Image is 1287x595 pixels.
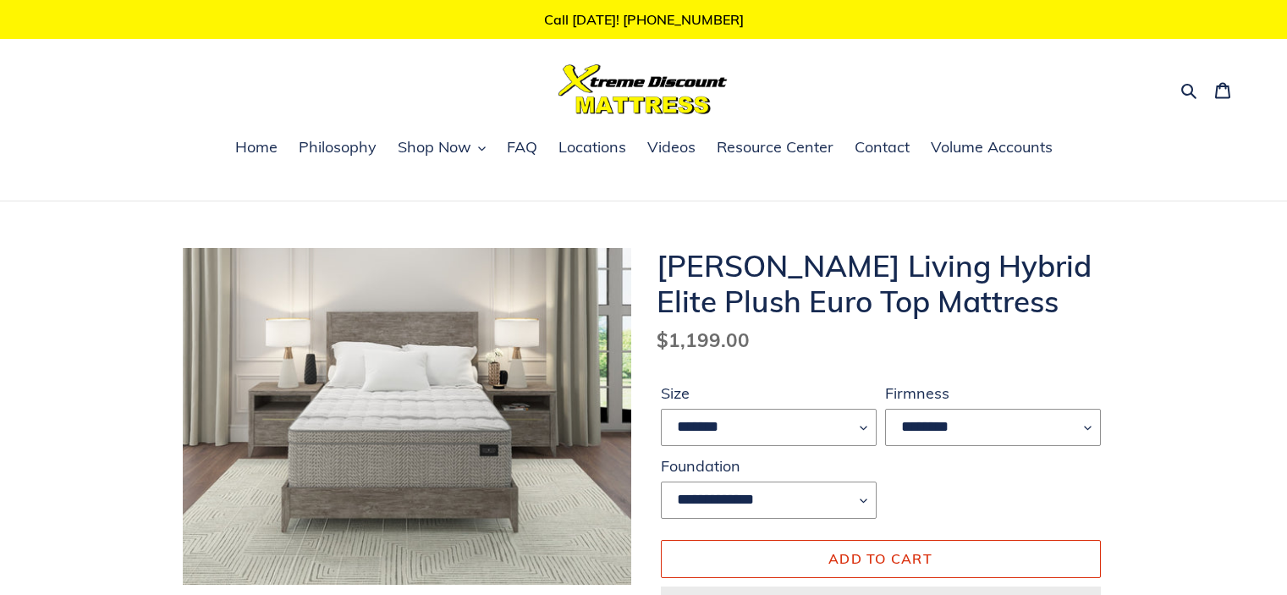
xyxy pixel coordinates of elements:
a: Home [227,135,286,161]
span: Resource Center [717,137,833,157]
span: Locations [558,137,626,157]
img: scott living elite euro top plush lifestyle [183,248,631,585]
span: Philosophy [299,137,377,157]
label: Size [661,382,877,405]
a: Videos [639,135,704,161]
a: FAQ [498,135,546,161]
img: Xtreme Discount Mattress [558,64,728,114]
a: Locations [550,135,635,161]
h1: [PERSON_NAME] Living Hybrid Elite Plush Euro Top Mattress [657,248,1105,319]
span: Videos [647,137,696,157]
button: Shop Now [389,135,494,161]
label: Foundation [661,455,877,477]
button: Add to cart [661,540,1101,577]
span: Shop Now [398,137,471,157]
span: $1,199.00 [657,328,750,352]
span: Home [235,137,278,157]
a: Volume Accounts [922,135,1061,161]
a: Resource Center [708,135,842,161]
a: Contact [846,135,918,161]
label: Firmness [885,382,1101,405]
span: FAQ [507,137,537,157]
span: Add to cart [828,550,932,567]
span: Contact [855,137,910,157]
span: Volume Accounts [931,137,1053,157]
a: Philosophy [290,135,385,161]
